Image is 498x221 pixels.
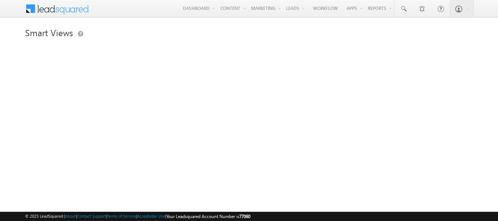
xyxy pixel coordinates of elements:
a: Acceptable Use [137,214,165,218]
span: © 2025 LeadSquared | | | | | [25,213,250,220]
a: Terms of Service [107,214,136,218]
span: 77060 [239,214,250,219]
span: Your Leadsquared Account Number is [166,214,250,219]
a: About [65,214,76,218]
span: Smart Views [25,27,73,38]
a: Contact Support [77,214,106,218]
